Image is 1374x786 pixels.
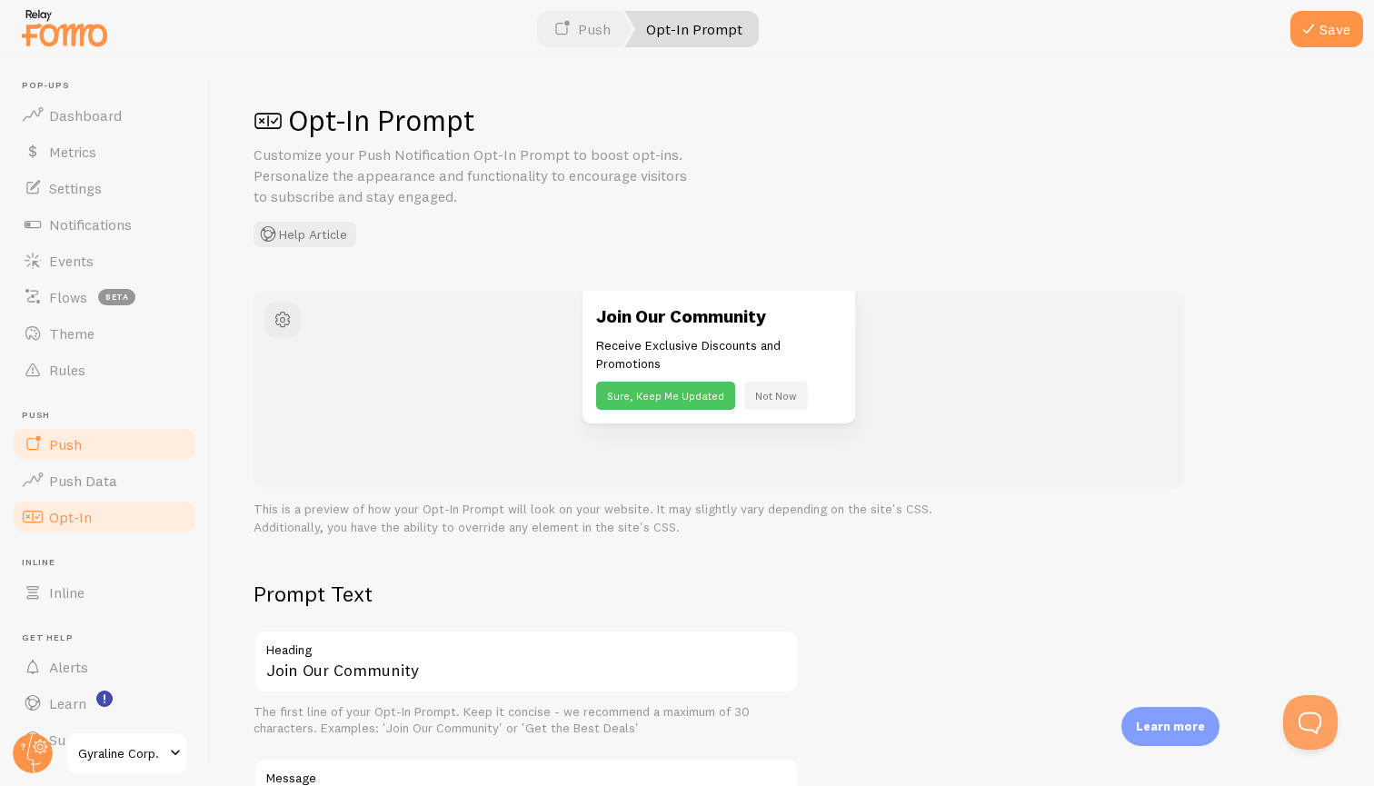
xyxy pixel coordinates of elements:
span: Flows [49,288,87,306]
h1: Opt-In Prompt [254,102,1330,139]
p: Receive Exclusive Discounts and Promotions [596,336,841,373]
a: Support [11,721,198,758]
a: Alerts [11,649,198,685]
a: Dashboard [11,97,198,134]
span: Notifications [49,215,132,234]
a: Push Data [11,463,198,499]
img: fomo-relay-logo-orange.svg [19,5,110,51]
button: Not Now [744,382,808,410]
span: Learn [49,694,86,712]
span: Push [49,435,82,453]
label: Heading [254,630,799,661]
span: Inline [22,557,198,569]
span: Push Data [49,472,117,490]
a: Gyraline Corp. [65,731,188,775]
span: Opt-In [49,508,92,526]
span: Metrics [49,143,96,161]
span: Alerts [49,658,88,676]
a: Settings [11,170,198,206]
span: Gyraline Corp. [78,742,164,764]
a: Flows beta [11,279,198,315]
a: Metrics [11,134,198,170]
button: Help Article [254,222,356,247]
span: Support [49,731,103,749]
a: Theme [11,315,198,352]
a: Opt-In [11,499,198,535]
a: Inline [11,574,198,611]
span: Rules [49,361,85,379]
div: The first line of your Opt-In Prompt. Keep it concise - we recommend a maximum of 30 characters. ... [254,704,799,736]
button: Sure, Keep Me Updated [596,382,735,410]
span: beta [98,289,135,305]
h2: Prompt Text [254,580,799,608]
svg: <p>Watch New Feature Tutorials!</p> [96,691,113,707]
p: Customize your Push Notification Opt-In Prompt to boost opt-ins. Personalize the appearance and f... [254,144,690,207]
iframe: Help Scout Beacon - Open [1283,695,1338,750]
h3: Join Our Community [596,304,841,328]
span: Get Help [22,632,198,644]
a: Push [11,426,198,463]
span: Events [49,252,94,270]
p: This is a preview of how your Opt-In Prompt will look on your website. It may slightly vary depen... [254,500,1184,536]
span: Theme [49,324,95,343]
span: Pop-ups [22,80,198,92]
a: Events [11,243,198,279]
div: Learn more [1121,707,1220,746]
span: Dashboard [49,106,122,124]
a: Notifications [11,206,198,243]
span: Push [22,410,198,422]
span: Settings [49,179,102,197]
a: Learn [11,685,198,721]
p: Learn more [1136,718,1205,735]
span: Inline [49,583,85,602]
a: Rules [11,352,198,388]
